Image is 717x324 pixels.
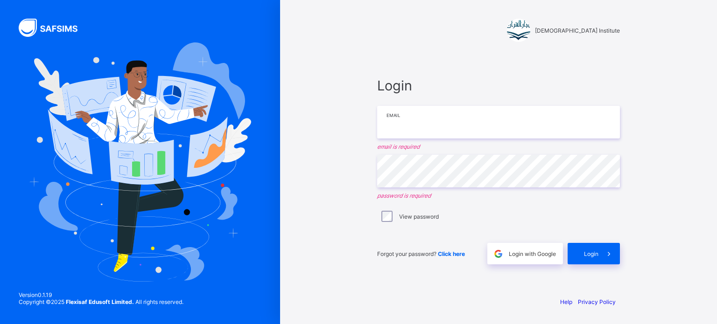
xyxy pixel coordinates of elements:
[493,248,504,259] img: google.396cfc9801f0270233282035f929180a.svg
[19,291,183,298] span: Version 0.1.19
[399,213,439,220] label: View password
[560,298,572,305] a: Help
[584,250,598,257] span: Login
[509,250,556,257] span: Login with Google
[19,19,89,37] img: SAFSIMS Logo
[377,77,620,94] span: Login
[19,298,183,305] span: Copyright © 2025 All rights reserved.
[29,42,251,281] img: Hero Image
[66,298,134,305] strong: Flexisaf Edusoft Limited.
[535,27,620,34] span: [DEMOGRAPHIC_DATA] Institute
[438,250,465,257] a: Click here
[377,192,620,199] em: password is required
[578,298,616,305] a: Privacy Policy
[377,250,465,257] span: Forgot your password?
[377,143,620,150] em: email is required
